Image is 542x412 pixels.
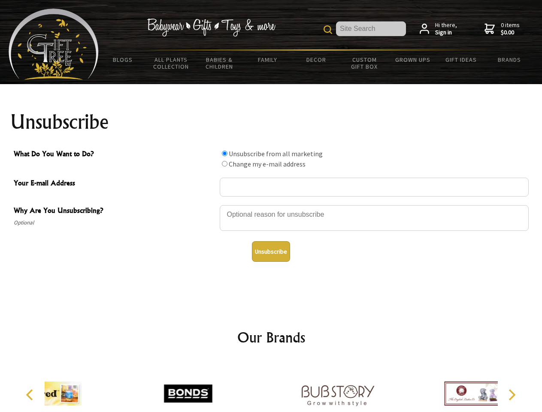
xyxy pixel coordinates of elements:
input: What Do You Want to Do? [222,151,227,156]
span: Optional [14,218,215,228]
span: What Do You Want to Do? [14,148,215,161]
h2: Our Brands [17,327,525,348]
label: Change my e-mail address [229,160,306,168]
button: Previous [21,385,40,404]
input: Site Search [336,21,406,36]
a: Family [244,51,292,69]
img: product search [324,25,332,34]
img: Babywear - Gifts - Toys & more [147,18,276,36]
input: What Do You Want to Do? [222,161,227,167]
label: Unsubscribe from all marketing [229,149,323,158]
img: Babyware - Gifts - Toys and more... [9,9,99,80]
a: BLOGS [99,51,147,69]
a: All Plants Collection [147,51,196,76]
a: Gift Ideas [437,51,485,69]
span: Your E-mail Address [14,178,215,190]
a: Grown Ups [388,51,437,69]
span: 0 items [501,21,520,36]
button: Unsubscribe [252,241,290,262]
a: Custom Gift Box [340,51,389,76]
button: Next [502,385,521,404]
span: Hi there, [435,21,457,36]
a: Hi there,Sign in [420,21,457,36]
a: 0 items$0.00 [484,21,520,36]
strong: $0.00 [501,29,520,36]
input: Your E-mail Address [220,178,529,197]
a: Babies & Children [195,51,244,76]
strong: Sign in [435,29,457,36]
span: Why Are You Unsubscribing? [14,205,215,218]
textarea: Why Are You Unsubscribing? [220,205,529,231]
h1: Unsubscribe [10,112,532,132]
a: Decor [292,51,340,69]
a: Brands [485,51,534,69]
